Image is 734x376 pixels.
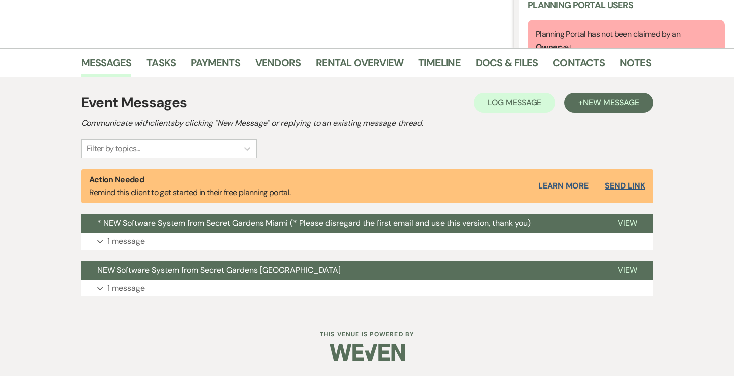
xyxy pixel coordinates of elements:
[81,233,653,250] button: 1 message
[418,55,461,77] a: Timeline
[583,97,639,108] span: New Message
[97,265,341,275] span: NEW Software System from Secret Gardens [GEOGRAPHIC_DATA]
[605,182,645,190] button: Send Link
[107,235,145,248] p: 1 message
[81,117,653,129] h2: Communicate with clients by clicking "New Message" or replying to an existing message thread.
[618,218,637,228] span: View
[538,180,589,192] a: Learn More
[316,55,403,77] a: Rental Overview
[255,55,301,77] a: Vendors
[81,92,187,113] h1: Event Messages
[97,218,531,228] span: * NEW Software System from Secret Gardens Miami (* Please disregard the first email and use this ...
[488,97,541,108] span: Log Message
[81,55,132,77] a: Messages
[81,214,602,233] button: * NEW Software System from Secret Gardens Miami (* Please disregard the first email and use this ...
[87,143,140,155] div: Filter by topics...
[330,335,405,370] img: Weven Logo
[564,93,653,113] button: +New Message
[474,93,555,113] button: Log Message
[81,261,602,280] button: NEW Software System from Secret Gardens [GEOGRAPHIC_DATA]
[89,173,291,199] p: Remind this client to get started in their free planning portal.
[89,174,144,185] strong: Action Needed
[107,282,145,295] p: 1 message
[602,261,653,280] button: View
[476,55,538,77] a: Docs & Files
[536,28,717,53] p: Planning Portal has not been claimed by an yet
[81,280,653,297] button: 1 message
[620,55,651,77] a: Notes
[191,55,240,77] a: Payments
[618,265,637,275] span: View
[536,42,561,52] strong: Owner
[146,55,176,77] a: Tasks
[553,55,605,77] a: Contacts
[602,214,653,233] button: View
